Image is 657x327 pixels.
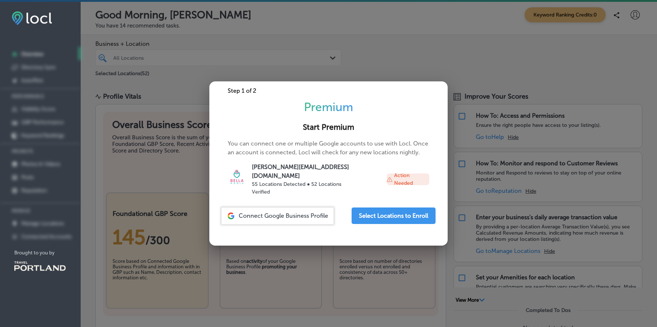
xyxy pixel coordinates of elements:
p: [PERSON_NAME][EMAIL_ADDRESS][DOMAIN_NAME] [252,163,357,180]
img: fda3e92497d09a02dc62c9cd864e3231.png [12,11,52,25]
span: Connect Google Business Profile [239,212,328,219]
div: Step 1 of 2 [209,87,448,94]
button: Select Locations to Enroll [352,207,436,224]
p: Brought to you by [14,250,81,256]
span: Premium [304,100,353,114]
h2: Start Premium [218,123,439,132]
p: You can connect one or multiple Google accounts to use with Locl. Once an account is connected, L... [228,139,429,196]
p: 55 Locations Detected ● 52 Locations Verified [252,180,357,196]
p: Action Needed [394,172,429,187]
img: Travel Portland [14,261,66,271]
